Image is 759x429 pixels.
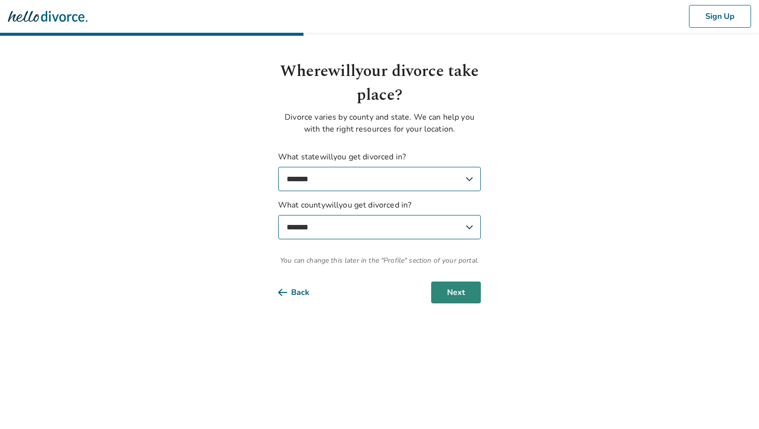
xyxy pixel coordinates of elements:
[431,282,481,303] button: Next
[278,199,481,239] label: What county will you get divorced in?
[278,215,481,239] select: What countywillyou get divorced in?
[709,381,759,429] iframe: Chat Widget
[278,60,481,107] h1: Where will your divorce take place?
[8,6,87,26] img: Hello Divorce Logo
[278,151,481,191] label: What state will you get divorced in?
[689,5,751,28] button: Sign Up
[278,282,325,303] button: Back
[278,255,481,266] span: You can change this later in the "Profile" section of your portal.
[278,167,481,191] select: What statewillyou get divorced in?
[278,111,481,135] p: Divorce varies by county and state. We can help you with the right resources for your location.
